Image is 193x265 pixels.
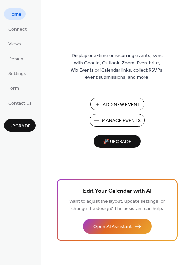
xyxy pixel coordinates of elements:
[69,197,165,213] span: Want to adjust the layout, update settings, or change the design? The assistant can help.
[4,97,36,108] a: Contact Us
[4,67,30,79] a: Settings
[8,100,32,107] span: Contact Us
[8,26,27,33] span: Connect
[102,117,141,125] span: Manage Events
[71,52,164,81] span: Display one-time or recurring events, sync with Google, Outlook, Zoom, Eventbrite, Wix Events or ...
[83,219,152,234] button: Open AI Assistant
[8,70,26,77] span: Settings
[93,223,132,231] span: Open AI Assistant
[9,123,31,130] span: Upgrade
[8,85,19,92] span: Form
[8,41,21,48] span: Views
[4,23,31,34] a: Connect
[4,8,26,20] a: Home
[4,53,28,64] a: Design
[98,137,136,147] span: 🚀 Upgrade
[4,38,25,49] a: Views
[90,98,144,110] button: Add New Event
[8,55,23,63] span: Design
[90,114,145,127] button: Manage Events
[4,82,23,94] a: Form
[4,119,36,132] button: Upgrade
[103,101,140,108] span: Add New Event
[94,135,141,148] button: 🚀 Upgrade
[83,187,152,196] span: Edit Your Calendar with AI
[8,11,21,18] span: Home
